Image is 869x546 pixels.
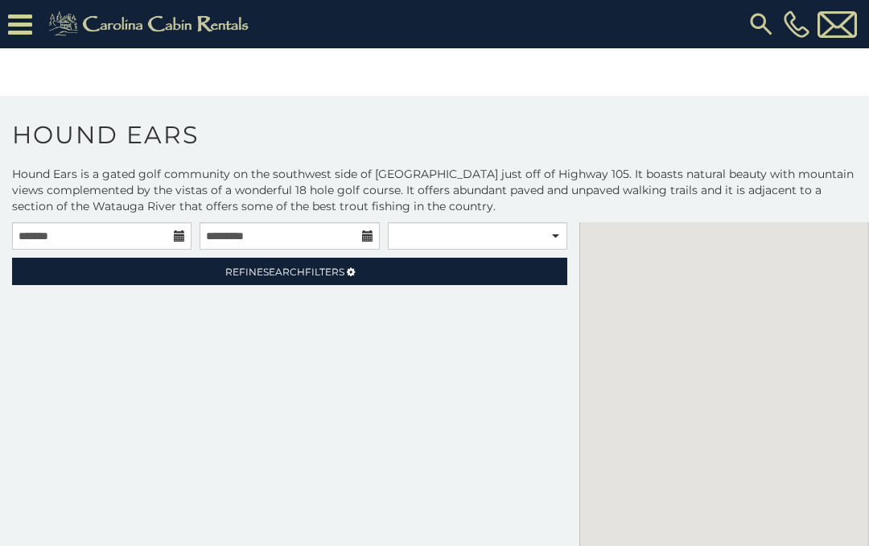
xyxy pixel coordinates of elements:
img: Khaki-logo.png [40,8,262,40]
a: RefineSearchFilters [12,258,567,285]
a: [PHONE_NUMBER] [780,10,813,38]
img: search-regular.svg [747,10,776,39]
span: Refine Filters [225,266,344,278]
span: Search [263,266,305,278]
